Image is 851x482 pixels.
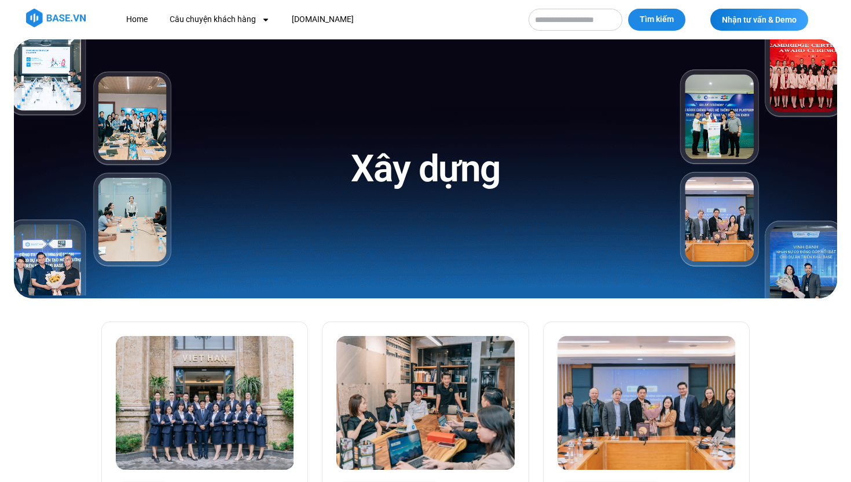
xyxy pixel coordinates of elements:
a: Home [118,9,156,30]
button: Tìm kiếm [628,9,685,31]
h1: Xây dựng [351,145,500,193]
nav: Menu [118,9,517,30]
a: Câu chuyện khách hàng [161,9,278,30]
a: [DOMAIN_NAME] [283,9,362,30]
span: Nhận tư vấn & Demo [722,16,797,24]
a: Nhận tư vấn & Demo [710,9,808,31]
span: Tìm kiếm [640,14,674,25]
